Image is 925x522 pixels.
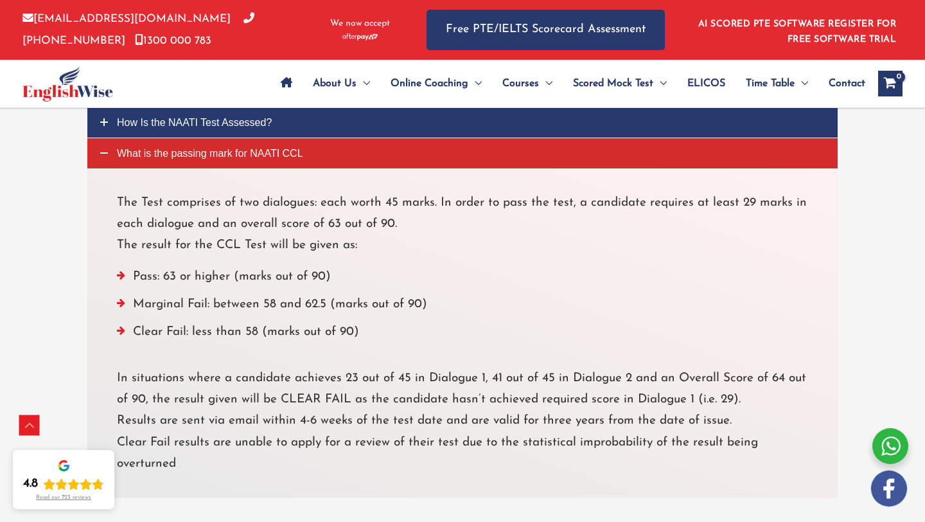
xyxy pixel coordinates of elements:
span: Courses [502,61,539,106]
a: AI SCORED PTE SOFTWARE REGISTER FOR FREE SOFTWARE TRIAL [698,19,897,44]
span: Scored Mock Test [573,61,653,106]
span: What is the passing mark for NAATI CCL [117,148,303,159]
a: About UsMenu Toggle [303,61,380,106]
li: Pass: 63 or higher (marks out of 90) [117,266,808,294]
a: View Shopping Cart, empty [878,71,903,96]
span: Online Coaching [391,61,468,106]
p: The Test comprises of two dialogues: each worth 45 marks. In order to pass the test, a candidate ... [117,192,808,256]
div: Read our 723 reviews [36,494,91,501]
a: Time TableMenu Toggle [736,61,818,106]
a: ELICOS [677,61,736,106]
nav: Site Navigation: Main Menu [270,61,865,106]
span: We now accept [330,17,390,30]
a: Free PTE/IELTS Scorecard Assessment [427,10,665,50]
span: ELICOS [687,61,725,106]
a: [EMAIL_ADDRESS][DOMAIN_NAME] [22,14,231,24]
span: How Is the NAATI Test Assessed? [117,117,272,128]
span: Menu Toggle [795,61,808,106]
span: Menu Toggle [539,61,552,106]
a: What is the passing mark for NAATI CCL [87,138,838,168]
p: In situations where a candidate achieves 23 out of 45 in Dialogue 1, 41 out of 45 in Dialogue 2 a... [117,368,808,474]
div: 4.8 [23,476,38,492]
img: Afterpay-Logo [342,33,378,40]
aside: Header Widget 1 [691,9,903,51]
a: [PHONE_NUMBER] [22,14,254,46]
li: Clear Fail: less than 58 (marks out of 90) [117,321,808,349]
span: Time Table [746,61,795,106]
img: white-facebook.png [871,471,907,507]
a: CoursesMenu Toggle [492,61,563,106]
a: Contact [818,61,865,106]
a: How Is the NAATI Test Assessed? [87,107,838,138]
span: Menu Toggle [653,61,667,106]
img: cropped-ew-logo [22,66,113,102]
span: Menu Toggle [357,61,370,106]
a: Online CoachingMenu Toggle [380,61,492,106]
li: Marginal Fail: between 58 and 62.5 (marks out of 90) [117,294,808,321]
a: Scored Mock TestMenu Toggle [563,61,677,106]
a: 1300 000 783 [135,35,211,46]
div: Rating: 4.8 out of 5 [23,476,104,492]
span: About Us [313,61,357,106]
span: Contact [829,61,865,106]
span: Menu Toggle [468,61,482,106]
